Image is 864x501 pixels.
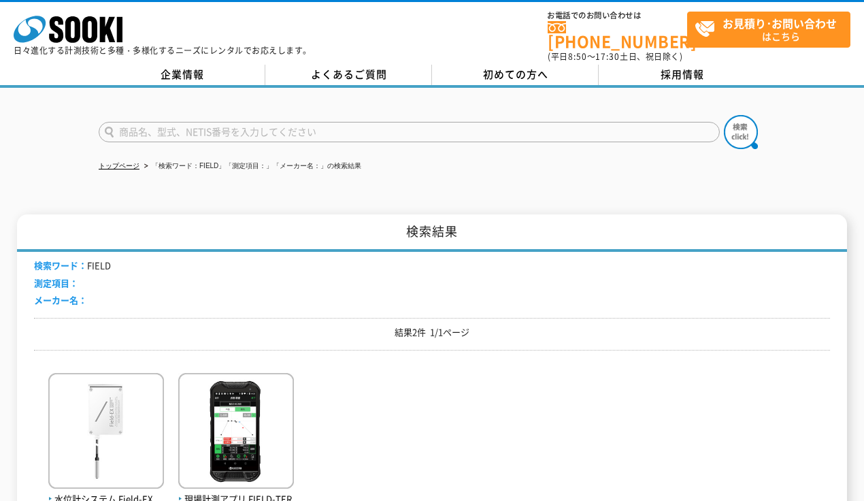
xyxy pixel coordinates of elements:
a: [PHONE_NUMBER] [548,21,687,49]
a: 初めての方へ [432,65,599,85]
span: (平日 ～ 土日、祝日除く) [548,50,682,63]
li: 「検索ワード：FIELD」「測定項目：」「メーカー名：」の検索結果 [142,159,361,174]
h1: 検索結果 [17,214,846,252]
img: btn_search.png [724,115,758,149]
span: 検索ワード： [34,259,87,272]
span: 初めての方へ [483,67,548,82]
strong: お見積り･お問い合わせ [722,15,837,31]
a: お見積り･お問い合わせはこちら [687,12,850,48]
span: 8:50 [568,50,587,63]
span: 測定項目： [34,276,78,289]
span: メーカー名： [34,293,87,306]
p: 日々進化する計測技術と多種・多様化するニーズにレンタルでお応えします。 [14,46,312,54]
span: はこちら [695,12,850,46]
img: Field-EX [48,373,164,492]
a: 企業情報 [99,65,265,85]
input: 商品名、型式、NETIS番号を入力してください [99,122,720,142]
li: FIELD [34,259,111,273]
span: お電話でのお問い合わせは [548,12,687,20]
p: 結果2件 1/1ページ [34,325,830,340]
a: トップページ [99,162,139,169]
span: 17:30 [595,50,620,63]
a: よくあるご質問 [265,65,432,85]
img: FIELD-TERRACE(Professional) [178,373,294,492]
a: 採用情報 [599,65,765,85]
